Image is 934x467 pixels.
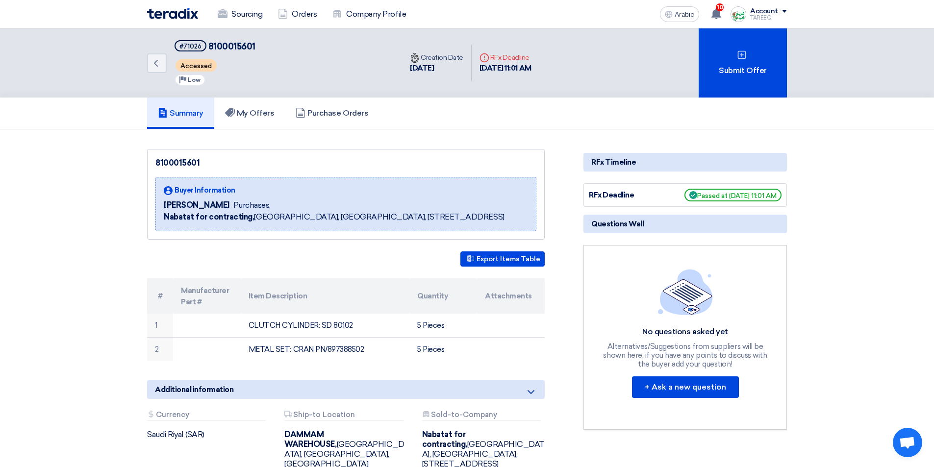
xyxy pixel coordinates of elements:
font: 10 [717,4,723,11]
font: [DATE] [410,64,434,73]
font: DAMMAM WAREHOUSE, [284,430,336,449]
font: Questions Wall [591,220,644,228]
font: Purchases, [233,200,271,210]
font: Accessed [180,62,212,70]
font: Additional information [155,385,233,394]
font: RFx Deadline [589,191,634,199]
font: Export Items Table [477,255,540,263]
font: Buyer Information [175,186,235,195]
img: Teradix logo [147,8,198,19]
font: 1 [155,321,157,330]
font: Creation Date [421,53,463,62]
font: [PERSON_NAME] [164,200,229,210]
font: #71026 [179,43,202,50]
a: Orders [270,3,325,25]
font: [GEOGRAPHIC_DATA], [GEOGRAPHIC_DATA], [STREET_ADDRESS] [254,212,504,221]
h5: 8100015601 [175,40,255,52]
font: Low [188,76,201,83]
font: + Ask a new question [645,382,726,392]
font: Passed at [DATE] 11:01 AM [697,192,777,199]
font: No questions asked yet [642,327,728,336]
font: 5 Pieces [417,321,444,330]
font: Currency [156,410,189,419]
a: My Offers [214,98,285,129]
button: Export Items Table [460,251,545,267]
font: My Offers [237,108,275,118]
font: [DATE] 11:01 AM [480,64,531,73]
font: Manufacturer Part # [181,286,229,306]
font: METAL SET: CRAN PN/897388502 [249,345,364,354]
img: empty_state_list.svg [658,269,713,315]
font: 8100015601 [155,158,200,168]
button: + Ask a new question [632,376,739,398]
font: Nabatat for contracting, [164,212,254,221]
font: 2 [155,345,159,354]
font: 8100015601 [208,41,255,52]
font: TAREEQ [750,15,771,21]
font: Quantity [417,292,448,300]
a: Summary [147,98,214,129]
font: Ship-to Location [293,410,355,419]
font: Arabic [675,10,694,19]
font: Summary [170,108,203,118]
font: Saudi Riyal (SAR) [147,430,204,439]
a: Purchase Orders [285,98,379,129]
font: 5 Pieces [417,345,444,354]
font: RFx Timeline [591,158,636,167]
font: Nabatat for contracting, [422,430,467,449]
font: Attachments [485,292,532,300]
font: Company Profile [346,9,406,19]
font: Item Description [249,292,307,300]
a: Sourcing [210,3,270,25]
font: Alternatives/Suggestions from suppliers will be shown here, if you have any points to discuss wit... [603,342,767,369]
font: Sold-to-Company [431,410,497,419]
font: Orders [292,9,317,19]
button: Arabic [660,6,699,22]
a: Open chat [893,428,922,457]
font: Submit Offer [719,66,766,75]
font: Purchase Orders [307,108,368,118]
font: # [158,292,163,300]
img: Screenshot___1727703618088.png [731,6,746,22]
font: RFx Deadline [490,53,530,62]
font: CLUTCH CYLINDER: SD 80102 [249,321,353,330]
font: Sourcing [231,9,262,19]
font: Account [750,7,778,15]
